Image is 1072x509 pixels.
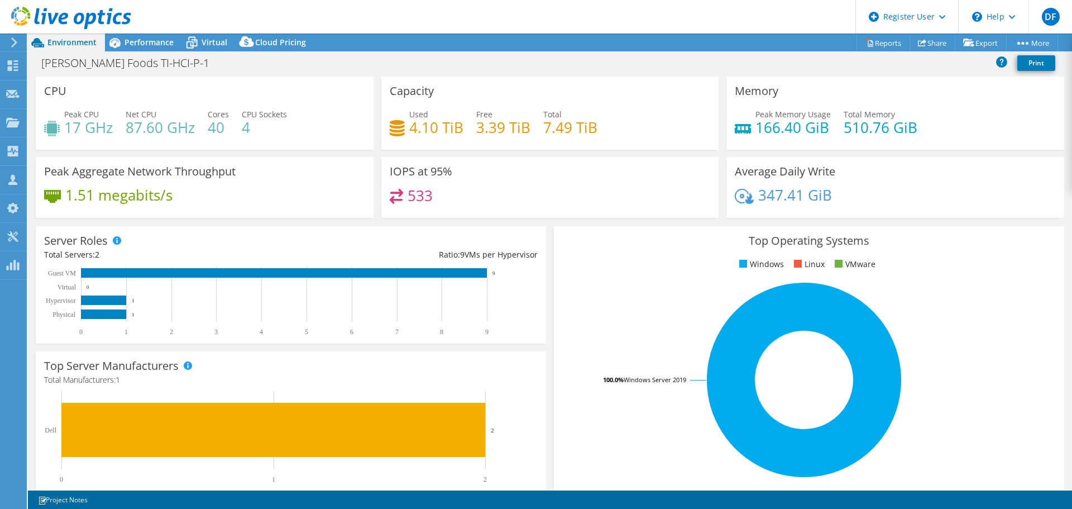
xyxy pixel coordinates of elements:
[484,475,487,483] text: 2
[125,328,128,336] text: 1
[36,57,227,69] h1: [PERSON_NAME] Foods TI-HCI-P-1
[844,121,917,134] h4: 510.76 GiB
[1017,55,1055,71] a: Print
[440,328,443,336] text: 8
[562,235,1056,247] h3: Top Operating Systems
[350,328,353,336] text: 6
[476,121,530,134] h4: 3.39 TiB
[255,37,306,47] span: Cloud Pricing
[409,109,428,120] span: Used
[395,328,399,336] text: 7
[44,165,236,178] h3: Peak Aggregate Network Throughput
[126,109,156,120] span: Net CPU
[208,109,229,120] span: Cores
[260,328,263,336] text: 4
[95,249,99,260] span: 2
[485,328,489,336] text: 9
[87,284,89,290] text: 0
[758,189,832,201] h4: 347.41 GiB
[208,121,229,134] h4: 40
[214,328,218,336] text: 3
[48,269,76,277] text: Guest VM
[126,121,195,134] h4: 87.60 GHz
[460,249,465,260] span: 9
[543,109,562,120] span: Total
[44,85,66,97] h3: CPU
[242,109,287,120] span: CPU Sockets
[46,297,76,305] text: Hypervisor
[409,121,463,134] h4: 4.10 TiB
[856,34,910,51] a: Reports
[603,375,624,384] tspan: 100.0%
[735,165,835,178] h3: Average Daily Write
[624,375,686,384] tspan: Windows Server 2019
[45,426,56,434] text: Dell
[755,121,831,134] h4: 166.40 GiB
[64,109,99,120] span: Peak CPU
[60,475,63,483] text: 0
[735,85,778,97] h3: Memory
[755,109,831,120] span: Peak Memory Usage
[832,258,875,270] li: VMware
[132,298,135,303] text: 1
[305,328,308,336] text: 5
[972,12,982,22] svg: \n
[390,165,452,178] h3: IOPS at 95%
[736,258,784,270] li: Windows
[30,493,95,507] a: Project Notes
[242,121,287,134] h4: 4
[65,189,173,201] h4: 1.51 megabits/s
[132,312,135,317] text: 1
[272,475,275,483] text: 1
[955,34,1007,51] a: Export
[58,283,76,291] text: Virtual
[125,37,174,47] span: Performance
[79,328,83,336] text: 0
[64,121,113,134] h4: 17 GHz
[1006,34,1058,51] a: More
[47,37,97,47] span: Environment
[491,427,494,434] text: 2
[492,270,495,276] text: 9
[1042,8,1060,26] span: DF
[844,109,895,120] span: Total Memory
[44,360,179,372] h3: Top Server Manufacturers
[476,109,492,120] span: Free
[408,189,433,202] h4: 533
[291,249,538,261] div: Ratio: VMs per Hypervisor
[116,374,120,385] span: 1
[170,328,173,336] text: 2
[44,249,291,261] div: Total Servers:
[390,85,434,97] h3: Capacity
[202,37,227,47] span: Virtual
[791,258,825,270] li: Linux
[543,121,597,134] h4: 7.49 TiB
[44,374,538,386] h4: Total Manufacturers:
[52,311,75,318] text: Physical
[44,235,108,247] h3: Server Roles
[910,34,955,51] a: Share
